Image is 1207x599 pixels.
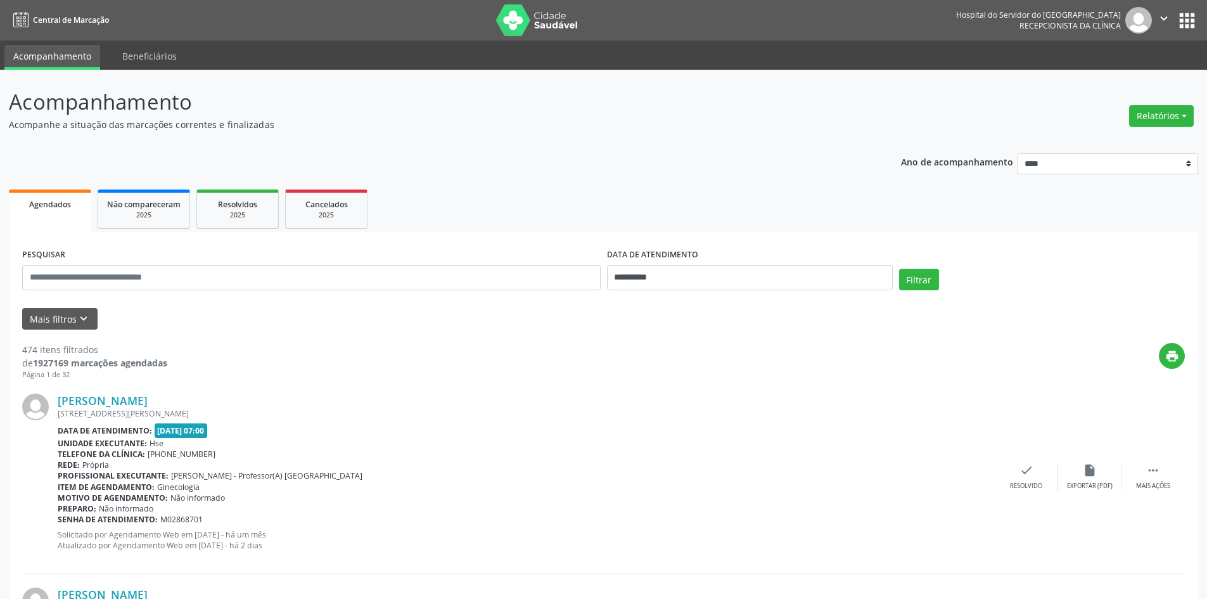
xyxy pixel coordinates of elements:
[1125,7,1152,34] img: img
[58,408,995,419] div: [STREET_ADDRESS][PERSON_NAME]
[9,10,109,30] a: Central de Marcação
[58,449,145,460] b: Telefone da clínica:
[58,493,168,503] b: Motivo de agendamento:
[77,312,91,326] i: keyboard_arrow_down
[901,153,1013,169] p: Ano de acompanhamento
[58,529,995,551] p: Solicitado por Agendamento Web em [DATE] - há um mês Atualizado por Agendamento Web em [DATE] - h...
[1159,343,1185,369] button: print
[33,357,167,369] strong: 1927169 marcações agendadas
[22,394,49,420] img: img
[58,470,169,481] b: Profissional executante:
[1129,105,1194,127] button: Relatórios
[58,482,155,493] b: Item de agendamento:
[150,438,163,449] span: Hse
[157,482,200,493] span: Ginecologia
[22,343,167,356] div: 474 itens filtrados
[1083,463,1097,477] i: insert_drive_file
[956,10,1121,20] div: Hospital do Servidor do [GEOGRAPHIC_DATA]
[58,394,148,408] a: [PERSON_NAME]
[1176,10,1198,32] button: apps
[107,199,181,210] span: Não compareceram
[607,245,698,265] label: DATA DE ATENDIMENTO
[29,199,71,210] span: Agendados
[305,199,348,210] span: Cancelados
[58,438,147,449] b: Unidade executante:
[1152,7,1176,34] button: 
[22,245,65,265] label: PESQUISAR
[58,514,158,525] b: Senha de atendimento:
[1067,482,1113,491] div: Exportar (PDF)
[58,503,96,514] b: Preparo:
[33,15,109,25] span: Central de Marcação
[155,423,208,438] span: [DATE] 07:00
[218,199,257,210] span: Resolvidos
[295,210,358,220] div: 2025
[107,210,181,220] div: 2025
[1019,463,1033,477] i: check
[82,460,109,470] span: Própria
[58,460,80,470] b: Rede:
[22,370,167,380] div: Página 1 de 32
[58,425,152,436] b: Data de atendimento:
[160,514,203,525] span: M02868701
[1165,349,1179,363] i: print
[1010,482,1042,491] div: Resolvido
[1157,11,1171,25] i: 
[9,118,841,131] p: Acompanhe a situação das marcações correntes e finalizadas
[4,45,100,70] a: Acompanhamento
[171,470,362,481] span: [PERSON_NAME] - Professor(A) [GEOGRAPHIC_DATA]
[148,449,215,460] span: [PHONE_NUMBER]
[1136,482,1170,491] div: Mais ações
[22,356,167,370] div: de
[113,45,186,67] a: Beneficiários
[9,86,841,118] p: Acompanhamento
[1019,20,1121,31] span: Recepcionista da clínica
[170,493,225,503] span: Não informado
[899,269,939,290] button: Filtrar
[99,503,153,514] span: Não informado
[1146,463,1160,477] i: 
[22,308,98,330] button: Mais filtroskeyboard_arrow_down
[206,210,269,220] div: 2025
